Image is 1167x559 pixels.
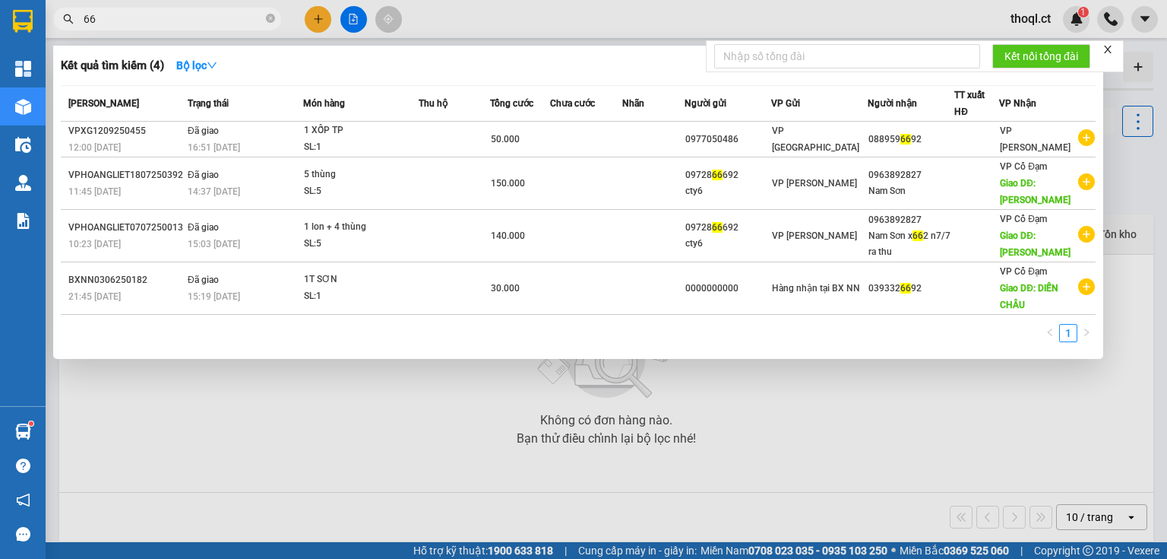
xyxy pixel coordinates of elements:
span: VP [PERSON_NAME] [1000,125,1071,153]
span: left [1045,328,1055,337]
button: Bộ lọcdown [164,53,229,78]
span: down [207,60,217,71]
li: 1 [1059,324,1077,342]
div: VPHOANGLIET0707250013 [68,220,183,236]
div: cty6 [685,183,770,199]
sup: 1 [29,421,33,426]
span: Đã giao [188,222,219,233]
div: VPXG1209250455 [68,123,183,139]
span: plus-circle [1078,226,1095,243]
span: Người nhận [868,98,917,109]
button: left [1041,324,1059,342]
button: right [1077,324,1096,342]
div: Nam Sơn [868,183,954,199]
span: Thu hộ [419,98,448,109]
span: VP [PERSON_NAME] [772,178,857,189]
div: 088959 92 [868,132,954,148]
li: Next Page [1077,324,1096,342]
span: Hàng nhận tại BX NN [772,283,860,294]
span: search [63,14,74,24]
li: Previous Page [1041,324,1059,342]
span: 15:03 [DATE] [188,239,240,249]
div: SL: 1 [304,139,418,156]
span: Nhãn [622,98,644,109]
span: right [1082,328,1091,337]
div: BXNN0306250182 [68,272,183,288]
img: warehouse-icon [15,99,31,115]
span: 15:19 [DATE] [188,291,240,302]
span: 11:45 [DATE] [68,186,121,197]
img: warehouse-icon [15,175,31,191]
img: dashboard-icon [15,61,31,77]
span: Giao DĐ: [PERSON_NAME] [1000,178,1071,205]
span: 30.000 [491,283,520,294]
span: 12:00 [DATE] [68,142,121,153]
span: Tổng cước [490,98,533,109]
span: Đã giao [188,170,219,180]
span: TT xuất HĐ [954,90,985,117]
div: SL: 1 [304,288,418,305]
span: VP Gửi [771,98,800,109]
div: 1T SƠN [304,272,418,288]
span: 16:51 [DATE] [188,142,240,153]
div: 0963892827 [868,212,954,228]
span: question-circle [16,459,30,473]
span: VP Cổ Đạm [1000,214,1047,224]
div: 0977050486 [685,132,770,148]
span: 66 [712,222,723,233]
span: plus-circle [1078,278,1095,295]
span: 10:23 [DATE] [68,239,121,249]
div: cty6 [685,236,770,252]
span: plus-circle [1078,173,1095,190]
span: 66 [900,283,911,294]
img: solution-icon [15,213,31,229]
span: message [16,527,30,542]
div: 039332 92 [868,281,954,297]
span: 66 [712,170,723,180]
div: 0000000000 [685,281,770,297]
button: Kết nối tổng đài [992,44,1090,68]
span: 50.000 [491,134,520,145]
input: Tìm tên, số ĐT hoặc mã đơn [84,11,263,27]
span: plus-circle [1078,129,1095,146]
span: 150.000 [491,178,525,189]
span: Giao DĐ: DIỄN CHÂU [1000,283,1058,310]
a: 1 [1060,325,1077,341]
span: VP [PERSON_NAME] [772,230,857,241]
span: VP Cổ Đạm [1000,266,1047,277]
span: Kết nối tổng đài [1004,48,1078,65]
span: Người gửi [685,98,726,109]
span: notification [16,493,30,507]
span: 14:37 [DATE] [188,186,240,197]
div: Nam Sơn x 2 n7/7 ra thu [868,228,954,260]
img: warehouse-icon [15,137,31,153]
span: 66 [912,230,923,241]
img: warehouse-icon [15,424,31,440]
span: 140.000 [491,230,525,241]
span: 66 [900,134,911,145]
div: 09728 692 [685,220,770,236]
span: Trạng thái [188,98,229,109]
div: 5 thùng [304,167,418,183]
span: [PERSON_NAME] [68,98,139,109]
span: VP Cổ Đạm [1000,161,1047,172]
img: logo-vxr [13,10,33,33]
div: SL: 5 [304,236,418,253]
span: VP Nhận [999,98,1036,109]
strong: Bộ lọc [176,59,217,71]
span: Đã giao [188,275,219,285]
h3: Kết quả tìm kiếm ( 4 ) [61,58,164,74]
span: Đã giao [188,125,219,136]
div: VPHOANGLIET1807250392 [68,167,183,183]
span: close-circle [266,12,275,27]
div: 09728 692 [685,167,770,183]
span: VP [GEOGRAPHIC_DATA] [772,125,859,153]
span: 21:45 [DATE] [68,291,121,302]
input: Nhập số tổng đài [714,44,980,68]
span: Chưa cước [550,98,595,109]
span: Món hàng [303,98,345,109]
div: SL: 5 [304,183,418,200]
div: 1 XỐP TP [304,122,418,139]
span: close-circle [266,14,275,23]
span: close [1102,44,1113,55]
